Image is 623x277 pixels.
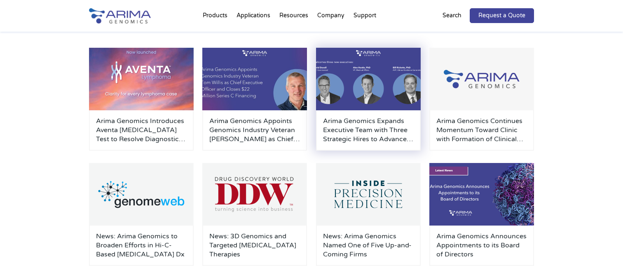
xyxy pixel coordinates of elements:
[316,163,421,226] img: Inside-Precision-Medicine_Logo-500x300.png
[429,48,534,110] img: Group-929-500x300.jpg
[96,232,187,259] a: News: Arima Genomics to Broaden Efforts in Hi-C-Based [MEDICAL_DATA] Dx
[202,163,307,226] img: Drug-Discovery-World_Logo-500x300.png
[436,116,527,144] a: Arima Genomics Continues Momentum Toward Clinic with Formation of Clinical Advisory Board
[89,8,151,23] img: Arima-Genomics-logo
[202,48,307,110] img: Personnel-Announcement-LinkedIn-Carousel-22025-1-500x300.jpg
[96,116,187,144] a: Arima Genomics Introduces Aventa [MEDICAL_DATA] Test to Resolve Diagnostic Uncertainty in B- and ...
[470,8,534,23] a: Request a Quote
[209,232,300,259] a: News: 3D Genomics and Targeted [MEDICAL_DATA] Therapies
[89,163,194,226] img: GenomeWeb_Press-Release_Logo-500x300.png
[323,116,414,144] a: Arima Genomics Expands Executive Team with Three Strategic Hires to Advance Clinical Applications...
[436,232,527,259] a: Arima Genomics Announces Appointments to its Board of Directors
[209,116,300,144] a: Arima Genomics Appoints Genomics Industry Veteran [PERSON_NAME] as Chief Executive Officer and Cl...
[429,163,534,226] img: Board-members-500x300.jpg
[323,232,414,259] a: News: Arima Genomics Named One of Five Up-and-Coming Firms
[443,10,461,21] p: Search
[316,48,421,110] img: Personnel-Announcement-LinkedIn-Carousel-22025-500x300.png
[89,48,194,110] img: AventaLymphoma-500x300.jpg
